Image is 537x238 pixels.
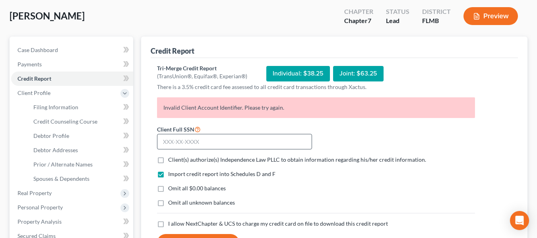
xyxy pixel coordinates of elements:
[157,83,475,91] p: There is a 3.5% credit card fee assessed to all credit card transactions through Xactus.
[168,220,388,227] span: I allow NextChapter & UCS to charge my credit card on file to download this credit report
[17,204,63,211] span: Personal Property
[17,75,51,82] span: Credit Report
[157,64,247,72] div: Tri-Merge Credit Report
[368,17,371,24] span: 7
[266,66,330,81] div: Individual: $38.25
[386,16,409,25] div: Lead
[17,46,58,53] span: Case Dashboard
[27,143,133,157] a: Debtor Addresses
[422,16,451,25] div: FLMB
[344,16,373,25] div: Chapter
[33,104,78,110] span: Filing Information
[33,132,69,139] span: Debtor Profile
[168,199,235,206] span: Omit all unknown balances
[157,126,194,133] span: Client Full SSN
[27,172,133,186] a: Spouses & Dependents
[157,72,247,80] div: (TransUnion®, Equifax®, Experian®)
[344,7,373,16] div: Chapter
[333,66,384,81] div: Joint: $63.25
[11,215,133,229] a: Property Analysis
[168,156,426,163] span: Client(s) authorize(s) Independence Law PLLC to obtain information regarding his/her credit infor...
[17,218,62,225] span: Property Analysis
[386,7,409,16] div: Status
[27,129,133,143] a: Debtor Profile
[27,100,133,114] a: Filing Information
[17,89,50,96] span: Client Profile
[17,61,42,68] span: Payments
[27,157,133,172] a: Prior / Alternate Names
[17,190,52,196] span: Real Property
[11,43,133,57] a: Case Dashboard
[33,147,78,153] span: Debtor Addresses
[33,161,93,168] span: Prior / Alternate Names
[33,175,89,182] span: Spouses & Dependents
[168,170,275,177] span: Import credit report into Schedules D and F
[11,72,133,86] a: Credit Report
[27,114,133,129] a: Credit Counseling Course
[33,118,97,125] span: Credit Counseling Course
[463,7,518,25] button: Preview
[10,10,85,21] span: [PERSON_NAME]
[151,46,194,56] div: Credit Report
[11,57,133,72] a: Payments
[510,211,529,230] div: Open Intercom Messenger
[157,97,475,118] p: Invalid Client Account Identifier. Please try again.
[168,185,226,192] span: Omit all $0.00 balances
[157,134,312,150] input: XXX-XX-XXXX
[422,7,451,16] div: District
